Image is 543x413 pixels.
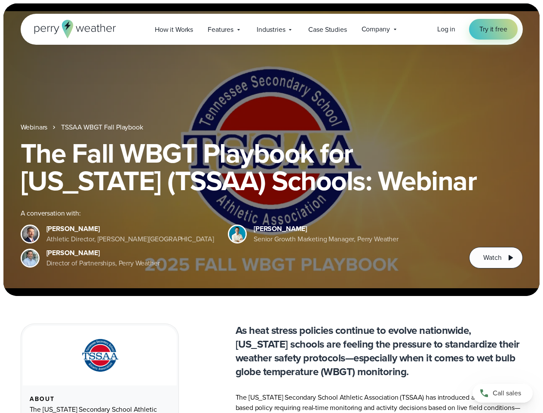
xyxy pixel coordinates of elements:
[21,122,48,133] a: Webinars
[469,247,522,268] button: Watch
[257,25,285,35] span: Industries
[229,226,245,242] img: Spencer Patton, Perry Weather
[147,21,200,38] a: How it Works
[21,139,523,194] h1: The Fall WBGT Playbook for [US_STATE] (TSSAA) Schools: Webinar
[46,234,215,244] div: Athletic Director, [PERSON_NAME][GEOGRAPHIC_DATA]
[479,24,507,34] span: Try it free
[30,396,170,403] div: About
[469,19,517,40] a: Try it free
[155,25,193,35] span: How it Works
[71,336,129,375] img: TSSAA-Tennessee-Secondary-School-Athletic-Association.svg
[437,24,455,34] a: Log in
[301,21,354,38] a: Case Studies
[254,224,399,234] div: [PERSON_NAME]
[22,250,38,266] img: Jeff Wood
[208,25,233,35] span: Features
[483,253,501,263] span: Watch
[362,24,390,34] span: Company
[46,224,215,234] div: [PERSON_NAME]
[236,324,523,379] p: As heat stress policies continue to evolve nationwide, [US_STATE] schools are feeling the pressur...
[472,384,533,403] a: Call sales
[21,208,456,219] div: A conversation with:
[61,122,143,133] a: TSSAA WBGT Fall Playbook
[21,122,523,133] nav: Breadcrumb
[493,388,521,398] span: Call sales
[254,234,399,244] div: Senior Growth Marketing Manager, Perry Weather
[308,25,347,35] span: Case Studies
[46,248,160,258] div: [PERSON_NAME]
[46,258,160,268] div: Director of Partnerships, Perry Weather
[22,226,38,242] img: Brian Wyatt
